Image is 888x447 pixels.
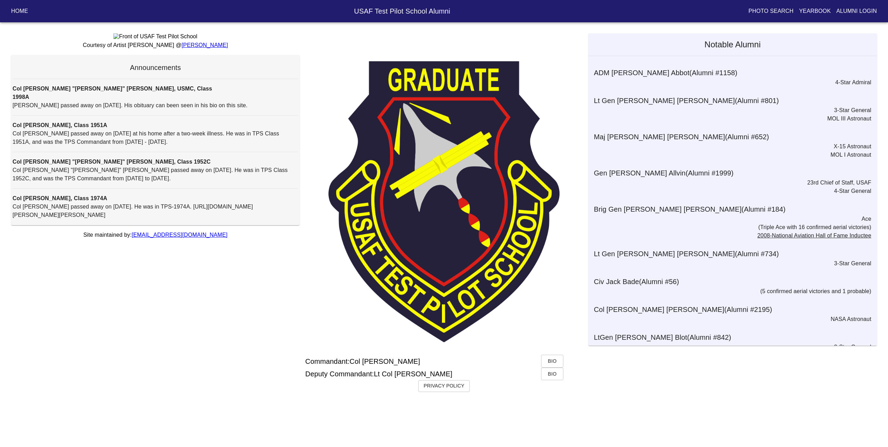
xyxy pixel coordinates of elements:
[541,355,563,368] button: Bio
[588,187,871,195] p: 4-Star General
[11,231,300,239] p: Site maintained by:
[594,167,877,179] h6: Gen [PERSON_NAME] Allvin (Alumni # 1999 )
[594,248,877,259] h6: Lt Gen [PERSON_NAME] [PERSON_NAME] (Alumni # 734 )
[748,7,794,15] p: Photo Search
[594,332,877,343] h6: LtGen [PERSON_NAME] Blot (Alumni # 842 )
[424,382,465,390] h6: Privacy Policy
[328,61,559,342] img: TPS Patch
[182,42,228,48] a: [PERSON_NAME]
[13,62,298,73] h6: Announcements
[746,5,796,17] button: Photo Search
[594,131,877,142] h6: Maj [PERSON_NAME] [PERSON_NAME] (Alumni # 652 )
[799,7,831,15] p: Yearbook
[305,356,420,367] h6: Commandant: Col [PERSON_NAME]
[796,5,833,17] button: Yearbook
[588,315,871,323] p: NASA Astronaut
[588,78,871,87] p: 4-Star Admiral
[13,86,212,100] strong: Col [PERSON_NAME] "[PERSON_NAME]" [PERSON_NAME], USMC, Class 1998A
[588,223,871,232] p: (Triple Ace with 16 confirmed aerial victories)
[588,33,877,56] h5: Notable Alumni
[547,357,558,366] span: Bio
[81,6,723,17] h6: USAF Test Pilot School Alumni
[547,370,558,378] span: Bio
[758,233,871,238] a: 2008-National Aviation Hall of Fame Inductee
[13,166,298,183] p: Col [PERSON_NAME] "[PERSON_NAME]" [PERSON_NAME] passed away on [DATE]. He was in TPS Class 1952C,...
[11,7,28,15] p: Home
[594,276,877,287] h6: Civ Jack Bade (Alumni # 56 )
[13,195,107,201] strong: Col [PERSON_NAME], Class 1974A
[588,151,871,159] p: MOL I Astronaut
[13,101,298,110] p: [PERSON_NAME] passed away on [DATE]. His obituary can been seen in his bio on this site.
[305,368,452,379] h6: Deputy Commandant: Lt Col [PERSON_NAME]
[588,115,871,123] p: MOL III Astronaut
[588,179,871,187] p: 23rd Chief of Staff, USAF
[837,7,877,15] p: Alumni Login
[588,287,871,296] p: (5 confirmed aerial victories and 1 probable)
[8,5,31,17] button: Home
[13,159,211,165] strong: Col [PERSON_NAME] "[PERSON_NAME]" [PERSON_NAME], Class 1952C
[11,41,300,49] p: Courtesy of Artist [PERSON_NAME] @
[594,67,877,78] h6: ADM [PERSON_NAME] Abbot (Alumni # 1158 )
[13,203,298,219] p: Col [PERSON_NAME] passed away on [DATE]. He was in TPS-1974A. [URL][DOMAIN_NAME][PERSON_NAME][PER...
[588,215,871,223] p: Ace
[13,122,107,128] strong: Col [PERSON_NAME], Class 1951A
[132,232,227,238] a: [EMAIL_ADDRESS][DOMAIN_NAME]
[588,343,871,351] p: 3-Star General
[418,380,470,392] button: Privacy Policy
[588,142,871,151] p: X-15 Astronaut
[594,204,877,215] h6: Brig Gen [PERSON_NAME] [PERSON_NAME] (Alumni # 184 )
[594,304,877,315] h6: Col [PERSON_NAME] [PERSON_NAME] (Alumni # 2195 )
[834,5,880,17] button: Alumni Login
[13,130,298,146] p: Col [PERSON_NAME] passed away on [DATE] at his home after a two-week illness. He was in TPS Class...
[588,259,871,268] p: 3-Star General
[541,368,563,381] button: Bio
[594,95,877,106] h6: Lt Gen [PERSON_NAME] [PERSON_NAME] (Alumni # 801 )
[588,106,871,115] p: 3-Star General
[113,33,197,40] img: Front of USAF Test Pilot School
